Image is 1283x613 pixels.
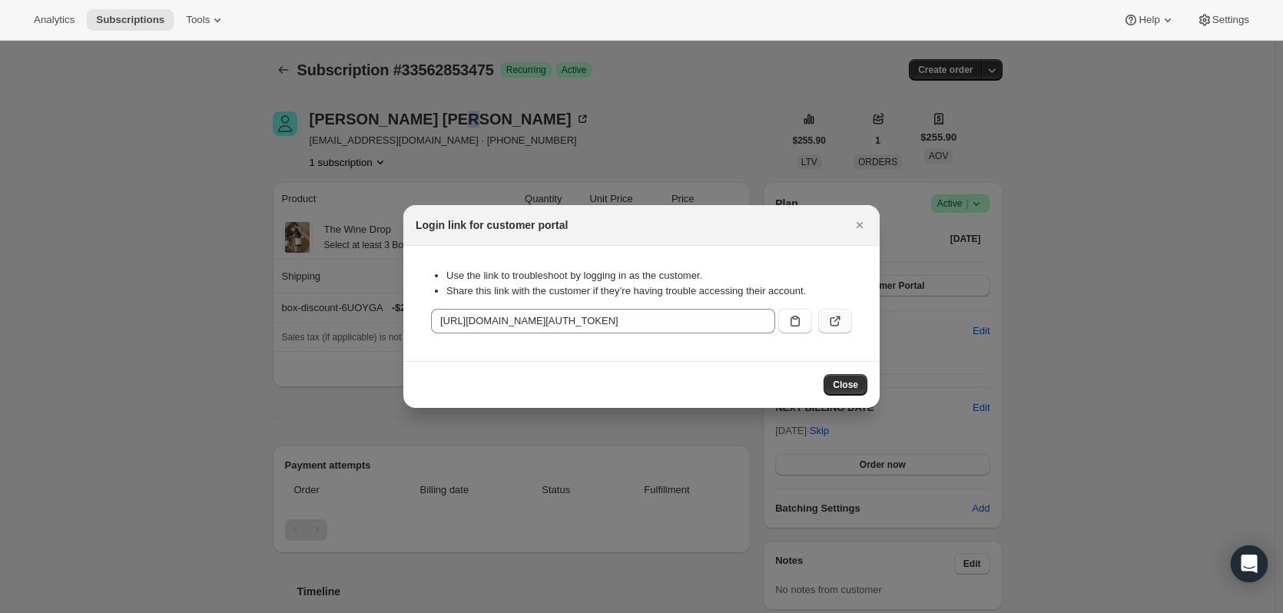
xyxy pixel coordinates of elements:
[824,374,867,396] button: Close
[1212,14,1249,26] span: Settings
[186,14,210,26] span: Tools
[87,9,174,31] button: Subscriptions
[446,268,852,283] li: Use the link to troubleshoot by logging in as the customer.
[1139,14,1159,26] span: Help
[1188,9,1258,31] button: Settings
[849,214,870,236] button: Close
[96,14,164,26] span: Subscriptions
[833,379,858,391] span: Close
[25,9,84,31] button: Analytics
[1114,9,1184,31] button: Help
[446,283,852,299] li: Share this link with the customer if they’re having trouble accessing their account.
[177,9,234,31] button: Tools
[416,217,568,233] h2: Login link for customer portal
[1231,545,1268,582] div: Open Intercom Messenger
[34,14,75,26] span: Analytics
